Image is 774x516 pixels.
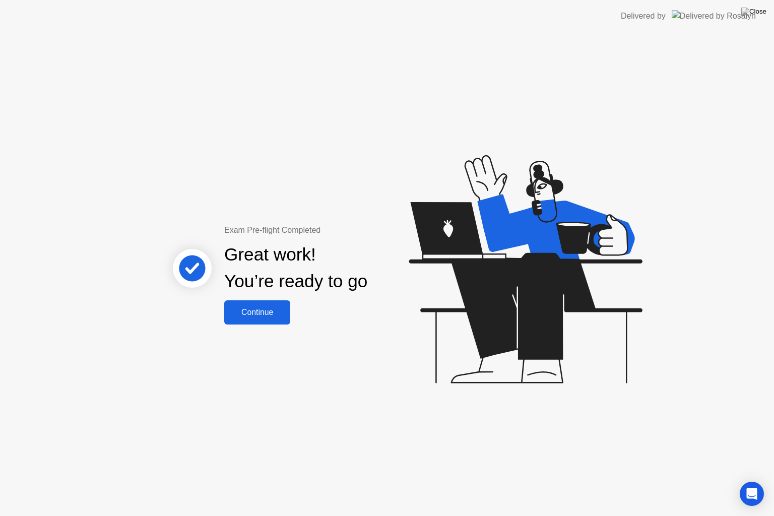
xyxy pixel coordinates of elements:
[224,224,432,236] div: Exam Pre-flight Completed
[621,10,666,22] div: Delivered by
[740,482,764,506] div: Open Intercom Messenger
[224,241,367,295] div: Great work! You’re ready to go
[741,8,766,16] img: Close
[224,300,290,325] button: Continue
[672,10,756,22] img: Delivered by Rosalyn
[227,308,287,317] div: Continue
